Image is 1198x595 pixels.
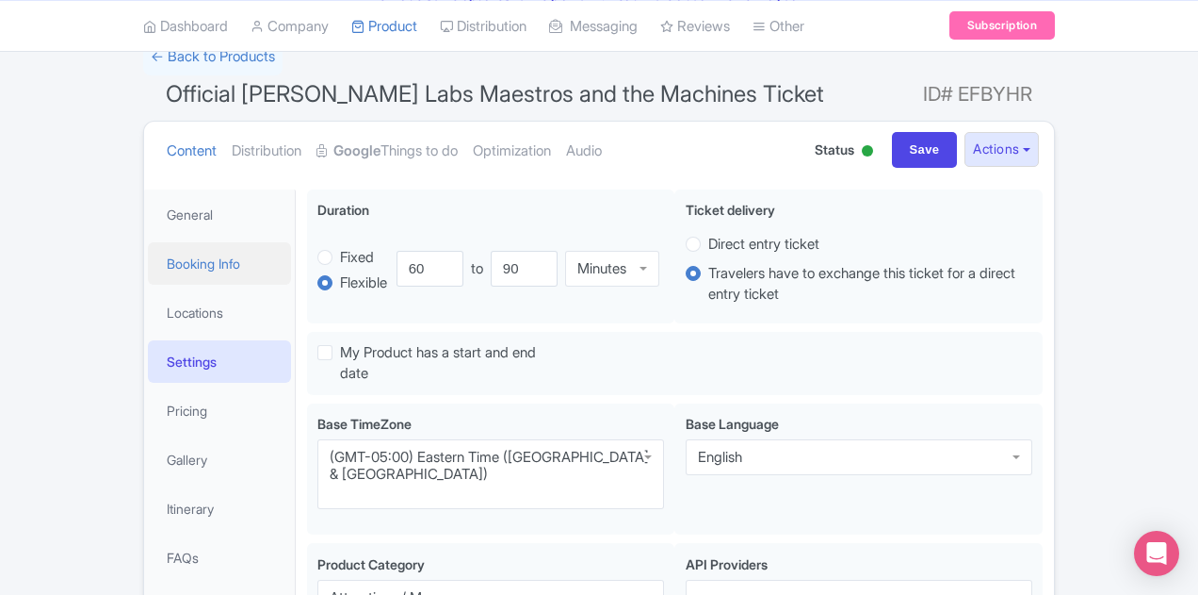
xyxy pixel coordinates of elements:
[317,416,412,432] span: Base TimeZone
[148,389,291,432] a: Pricing
[148,291,291,334] a: Locations
[473,122,551,181] a: Optimization
[166,80,824,107] span: Official [PERSON_NAME] Labs Maestros and the Machines Ticket
[167,122,217,181] a: Content
[340,343,536,383] span: My Product has a start and end date
[566,122,602,181] a: Audio
[463,251,491,287] div: to
[148,537,291,579] a: FAQs
[317,202,369,218] span: Duration
[698,449,742,466] div: English
[148,488,291,530] a: Itinerary
[815,140,854,159] span: Status
[923,75,1032,113] span: ID# EFBYHR
[333,140,380,162] strong: Google
[143,39,283,75] a: ← Back to Products
[892,132,958,168] input: Save
[858,138,877,167] div: Active
[317,556,425,572] span: Product Category
[148,438,291,481] a: Gallery
[708,234,819,256] label: Direct entry ticket
[340,247,374,269] label: Fixed
[330,449,652,483] div: (GMT-05:00) Eastern Time ([GEOGRAPHIC_DATA] & [GEOGRAPHIC_DATA])
[148,193,291,236] a: General
[340,273,387,294] label: Flexible
[316,122,458,181] a: GoogleThings to do
[1134,531,1179,576] div: Open Intercom Messenger
[686,416,779,432] span: Base Language
[708,263,1032,306] label: Travelers have to exchange this ticket for a direct entry ticket
[148,340,291,383] a: Settings
[577,260,626,277] div: Minutes
[148,242,291,285] a: Booking Info
[686,556,768,572] span: API Providers
[232,122,301,181] a: Distribution
[949,11,1055,40] a: Subscription
[686,202,775,218] span: Ticket delivery
[964,132,1039,167] button: Actions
